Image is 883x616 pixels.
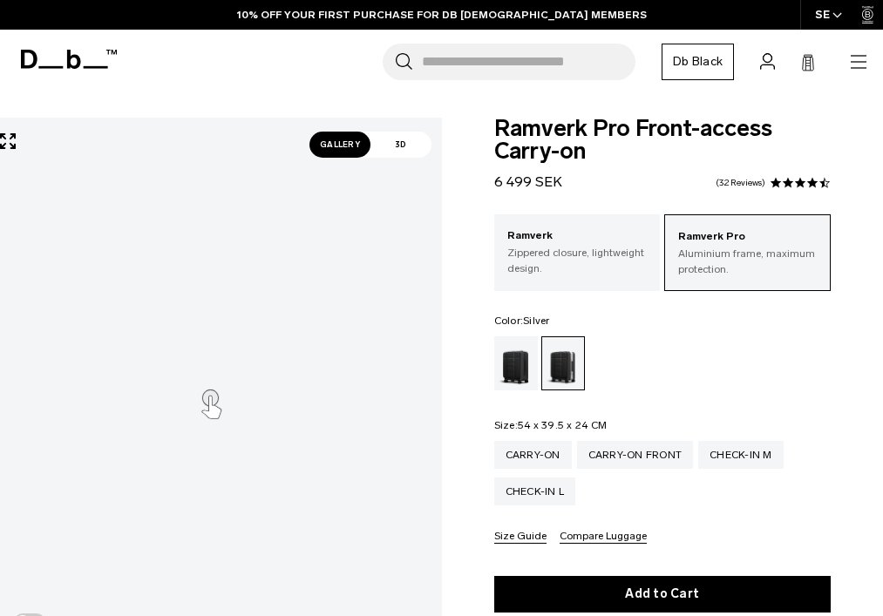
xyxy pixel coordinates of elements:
[494,336,538,390] a: Black Out
[237,7,647,23] a: 10% OFF YOUR FIRST PURCHASE FOR DB [DEMOGRAPHIC_DATA] MEMBERS
[698,441,784,469] a: Check-in M
[494,315,550,326] legend: Color:
[678,246,817,277] p: Aluminium frame, maximum protection.
[577,441,694,469] a: Carry-on Front
[716,179,765,187] a: 32 reviews
[494,576,832,613] button: Add to Cart
[662,44,734,80] a: Db Black
[678,228,817,246] p: Ramverk Pro
[494,214,661,289] a: Ramverk Zippered closure, lightweight design.
[523,315,550,327] span: Silver
[494,477,576,505] a: Check-in L
[541,336,585,390] a: Silver
[494,118,832,163] span: Ramverk Pro Front-access Carry-on
[560,531,647,544] button: Compare Luggage
[507,227,648,245] p: Ramverk
[494,173,562,190] span: 6 499 SEK
[494,420,608,430] legend: Size:
[494,441,572,469] a: Carry-on
[370,132,431,158] span: 3D
[494,531,547,544] button: Size Guide
[507,245,648,276] p: Zippered closure, lightweight design.
[518,419,607,431] span: 54 x 39.5 x 24 CM
[309,132,370,158] span: Gallery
